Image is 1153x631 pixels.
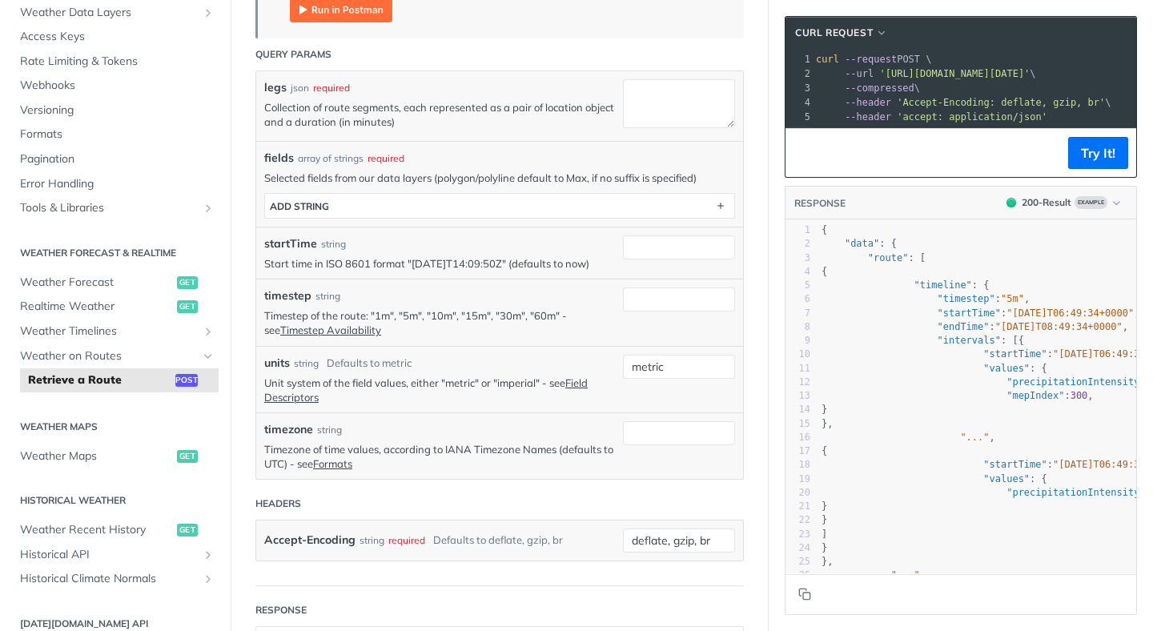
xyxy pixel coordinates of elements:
[12,172,219,196] a: Error Handling
[12,123,219,147] a: Formats
[845,97,891,108] span: --header
[816,68,1036,79] span: \
[822,404,827,415] span: }
[1001,293,1024,304] span: "5m"
[20,78,215,94] span: Webhooks
[822,500,827,512] span: }
[1006,376,1145,388] span: "precipitationIntensity"
[845,68,874,79] span: --url
[12,1,219,25] a: Weather Data LayersShow subpages for Weather Data Layers
[998,195,1128,211] button: 200200-ResultExample
[264,235,317,252] label: startTime
[822,335,1024,346] span: : [{
[938,307,1001,319] span: "startTime"
[175,374,198,387] span: post
[793,195,846,211] button: RESPONSE
[264,79,287,96] label: legs
[291,81,309,95] div: json
[938,335,1001,346] span: "intervals"
[321,237,346,251] div: string
[264,256,615,271] p: Start time in ISO 8601 format "[DATE]T14:09:50Z" (defaults to now)
[785,417,810,431] div: 15
[12,617,219,631] h2: [DATE][DOMAIN_NAME] API
[12,74,219,98] a: Webhooks
[785,458,810,472] div: 18
[202,573,215,585] button: Show subpages for Historical Climate Normals
[793,141,816,165] button: Copy to clipboard
[20,151,215,167] span: Pagination
[202,549,215,561] button: Show subpages for Historical API
[822,293,1030,304] span: : ,
[785,110,813,124] div: 5
[1075,196,1107,209] span: Example
[938,293,995,304] span: "timestep"
[816,54,932,65] span: POST \
[785,223,810,237] div: 1
[264,355,290,372] label: units
[264,287,311,304] label: timestep
[822,321,1128,332] span: : ,
[793,582,816,606] button: Copy to clipboard
[1006,487,1145,498] span: "precipitationIntensity"
[785,334,810,348] div: 9
[891,569,920,581] span: "..."
[177,276,198,289] span: get
[202,325,215,338] button: Show subpages for Weather Timelines
[12,420,219,434] h2: Weather Maps
[785,431,810,444] div: 16
[360,529,384,552] div: string
[20,448,173,464] span: Weather Maps
[12,196,219,220] a: Tools & LibrariesShow subpages for Tools & Libraries
[897,111,1047,123] span: 'accept: application/json'
[264,171,735,185] p: Selected fields from our data layers (polygon/polyline default to Max, if no suffix is specified)
[177,300,198,313] span: get
[12,567,219,591] a: Historical Climate NormalsShow subpages for Historical Climate Normals
[1068,137,1128,169] button: Try It!
[264,376,615,404] p: Unit system of the field values, either "metric" or "imperial" - see
[12,25,219,49] a: Access Keys
[12,246,219,260] h2: Weather Forecast & realtime
[822,390,1094,401] span: : ,
[785,555,810,569] div: 25
[270,200,329,212] div: ADD string
[20,200,198,216] span: Tools & Libraries
[785,237,810,251] div: 2
[280,324,381,336] a: Timestep Availability
[795,26,873,40] span: cURL Request
[20,102,215,119] span: Versioning
[785,95,813,110] div: 4
[822,238,897,249] span: : {
[785,403,810,416] div: 14
[20,29,215,45] span: Access Keys
[785,348,810,361] div: 10
[264,150,294,167] span: fields
[12,147,219,171] a: Pagination
[822,307,1140,319] span: : ,
[177,450,198,463] span: get
[264,421,313,438] label: timezone
[255,496,301,511] div: Headers
[265,194,734,218] button: ADD string
[785,52,813,66] div: 1
[822,432,995,443] span: ,
[20,275,173,291] span: Weather Forecast
[264,308,615,337] p: Timestep of the route: "1m", "5m", "10m", "15m", "30m", "60m" - see
[20,368,219,392] a: Retrieve a Routepost
[12,543,219,567] a: Historical APIShow subpages for Historical API
[264,376,588,404] a: Field Descriptors
[20,547,198,563] span: Historical API
[785,569,810,582] div: 26
[785,513,810,527] div: 22
[785,541,810,555] div: 24
[822,279,990,291] span: : {
[177,524,198,537] span: get
[845,111,891,123] span: --header
[845,238,879,249] span: "data"
[20,5,198,21] span: Weather Data Layers
[1071,390,1088,401] span: 300
[298,151,364,166] div: array of strings
[294,356,319,371] div: string
[12,295,219,319] a: Realtime Weatherget
[995,321,1123,332] span: "[DATE]T08:49:34+0000"
[822,224,827,235] span: {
